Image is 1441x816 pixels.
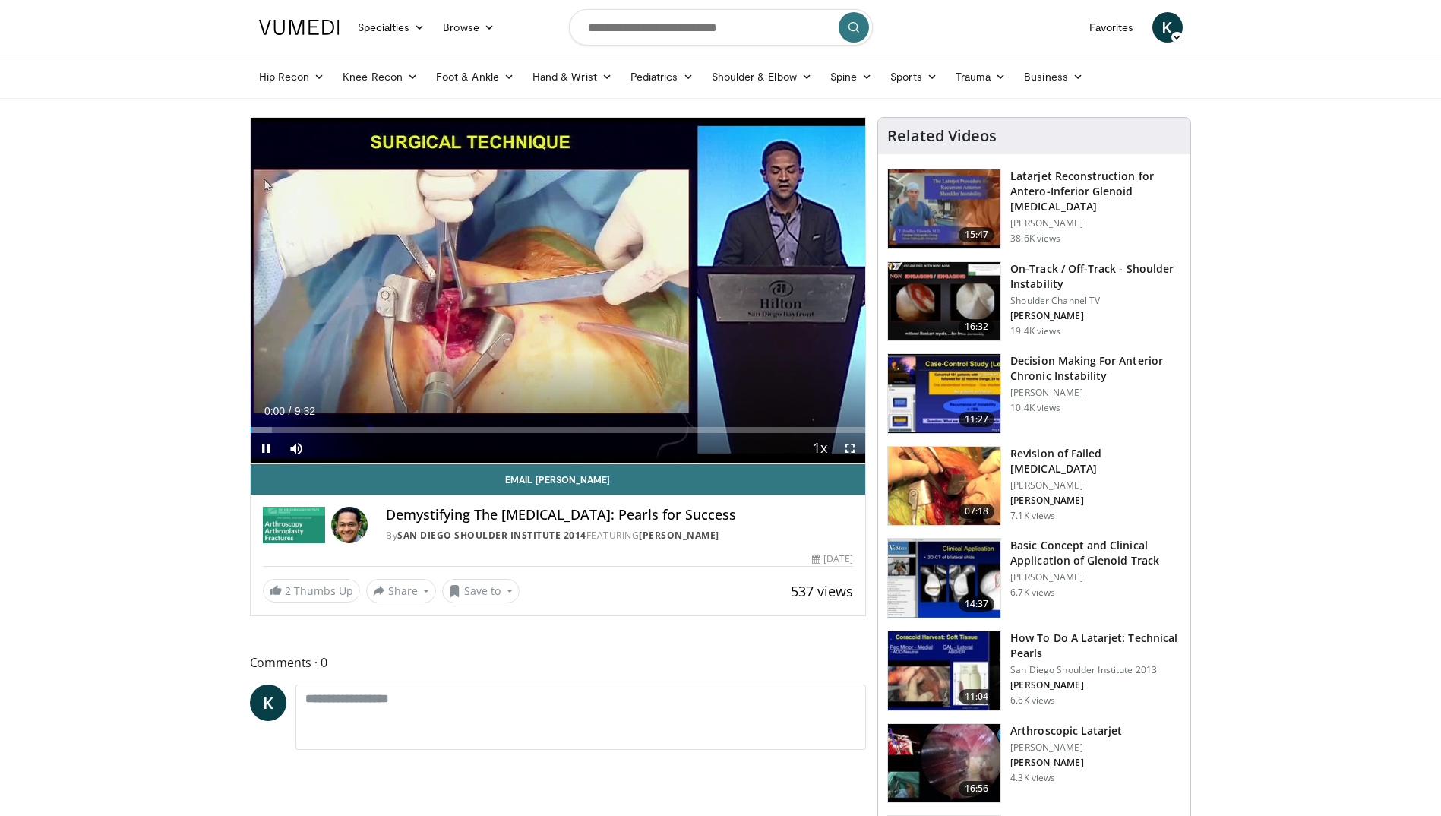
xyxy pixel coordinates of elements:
[887,538,1181,618] a: 14:37 Basic Concept and Clinical Application of Glenoid Track [PERSON_NAME] 6.7K views
[1010,772,1055,784] p: 4.3K views
[1010,495,1181,507] p: [PERSON_NAME]
[887,446,1181,527] a: 07:18 Revision of Failed [MEDICAL_DATA] [PERSON_NAME] [PERSON_NAME] 7.1K views
[959,689,995,704] span: 11:04
[959,412,995,427] span: 11:27
[887,169,1181,249] a: 15:47 Latarjet Reconstruction for Antero-Inferior Glenoid [MEDICAL_DATA] [PERSON_NAME] 38.6K views
[1010,757,1122,769] p: [PERSON_NAME]
[812,552,853,566] div: [DATE]
[1010,723,1122,739] h3: Arthroscopic Latarjet
[264,405,285,417] span: 0:00
[888,169,1000,248] img: 38708_0000_3.png.150x105_q85_crop-smart_upscale.jpg
[791,582,853,600] span: 537 views
[1010,325,1060,337] p: 19.4K views
[804,433,835,463] button: Playback Rate
[1010,679,1181,691] p: [PERSON_NAME]
[251,118,866,464] video-js: Video Player
[442,579,520,603] button: Save to
[887,353,1181,434] a: 11:27 Decision Making For Anterior Chronic Instability [PERSON_NAME] 10.4K views
[959,596,995,612] span: 14:37
[1010,694,1055,707] p: 6.6K views
[523,62,621,92] a: Hand & Wrist
[1015,62,1092,92] a: Business
[1010,169,1181,214] h3: Latarjet Reconstruction for Antero-Inferior Glenoid [MEDICAL_DATA]
[621,62,703,92] a: Pediatrics
[1010,631,1181,661] h3: How To Do A Latarjet: Technical Pearls
[281,433,311,463] button: Mute
[1010,217,1181,229] p: [PERSON_NAME]
[1010,538,1181,568] h3: Basic Concept and Clinical Application of Glenoid Track
[569,9,873,46] input: Search topics, interventions
[250,62,334,92] a: Hip Recon
[250,653,867,672] span: Comments 0
[1080,12,1143,43] a: Favorites
[888,724,1000,803] img: eeb7f7b7-f98a-441e-8935-4fc4da3a6ed4.150x105_q85_crop-smart_upscale.jpg
[259,20,340,35] img: VuMedi Logo
[1010,261,1181,292] h3: On-Track / Off-Track - Shoulder Instability
[1010,402,1060,414] p: 10.4K views
[887,261,1181,342] a: 16:32 On-Track / Off-Track - Shoulder Instability Shoulder Channel TV [PERSON_NAME] 19.4K views
[888,447,1000,526] img: fylOjp5pkC-GA4Zn4xMDoxOjA4MTsiGN.150x105_q85_crop-smart_upscale.jpg
[427,62,523,92] a: Foot & Ankle
[888,354,1000,433] img: 321600_0000_1.png.150x105_q85_crop-smart_upscale.jpg
[1010,353,1181,384] h3: Decision Making For Anterior Chronic Instability
[1010,310,1181,322] p: [PERSON_NAME]
[959,227,995,242] span: 15:47
[397,529,586,542] a: San Diego Shoulder Institute 2014
[887,127,997,145] h4: Related Videos
[1010,232,1060,245] p: 38.6K views
[386,507,853,523] h4: Demystifying The [MEDICAL_DATA]: Pearls for Success
[1010,587,1055,599] p: 6.7K views
[1010,571,1181,584] p: [PERSON_NAME]
[289,405,292,417] span: /
[333,62,427,92] a: Knee Recon
[888,262,1000,341] img: aaa41d3a-2597-45de-acbb-3f8031e93dd9.150x105_q85_crop-smart_upscale.jpg
[1010,387,1181,399] p: [PERSON_NAME]
[835,433,865,463] button: Fullscreen
[386,529,853,542] div: By FEATURING
[285,584,291,598] span: 2
[881,62,946,92] a: Sports
[331,507,368,543] img: Avatar
[263,507,326,543] img: San Diego Shoulder Institute 2014
[1010,664,1181,676] p: San Diego Shoulder Institute 2013
[1152,12,1183,43] a: K
[639,529,719,542] a: [PERSON_NAME]
[1010,510,1055,522] p: 7.1K views
[251,427,866,433] div: Progress Bar
[295,405,315,417] span: 9:32
[1010,742,1122,754] p: [PERSON_NAME]
[1010,479,1181,492] p: [PERSON_NAME]
[888,539,1000,618] img: 3db276fc-a2f7-4e70-8ee6-be14791f74dd.150x105_q85_crop-smart_upscale.jpg
[434,12,504,43] a: Browse
[1010,295,1181,307] p: Shoulder Channel TV
[263,579,360,603] a: 2 Thumbs Up
[821,62,881,92] a: Spine
[250,685,286,721] a: K
[251,464,866,495] a: Email [PERSON_NAME]
[888,631,1000,710] img: 2b93ee93-b3ff-4be9-849a-a384df10d3a1.150x105_q85_crop-smart_upscale.jpg
[959,781,995,796] span: 16:56
[946,62,1016,92] a: Trauma
[887,631,1181,711] a: 11:04 How To Do A Latarjet: Technical Pearls San Diego Shoulder Institute 2013 [PERSON_NAME] 6.6K...
[959,319,995,334] span: 16:32
[887,723,1181,804] a: 16:56 Arthroscopic Latarjet [PERSON_NAME] [PERSON_NAME] 4.3K views
[703,62,821,92] a: Shoulder & Elbow
[349,12,435,43] a: Specialties
[1010,446,1181,476] h3: Revision of Failed [MEDICAL_DATA]
[959,504,995,519] span: 07:18
[366,579,437,603] button: Share
[251,433,281,463] button: Pause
